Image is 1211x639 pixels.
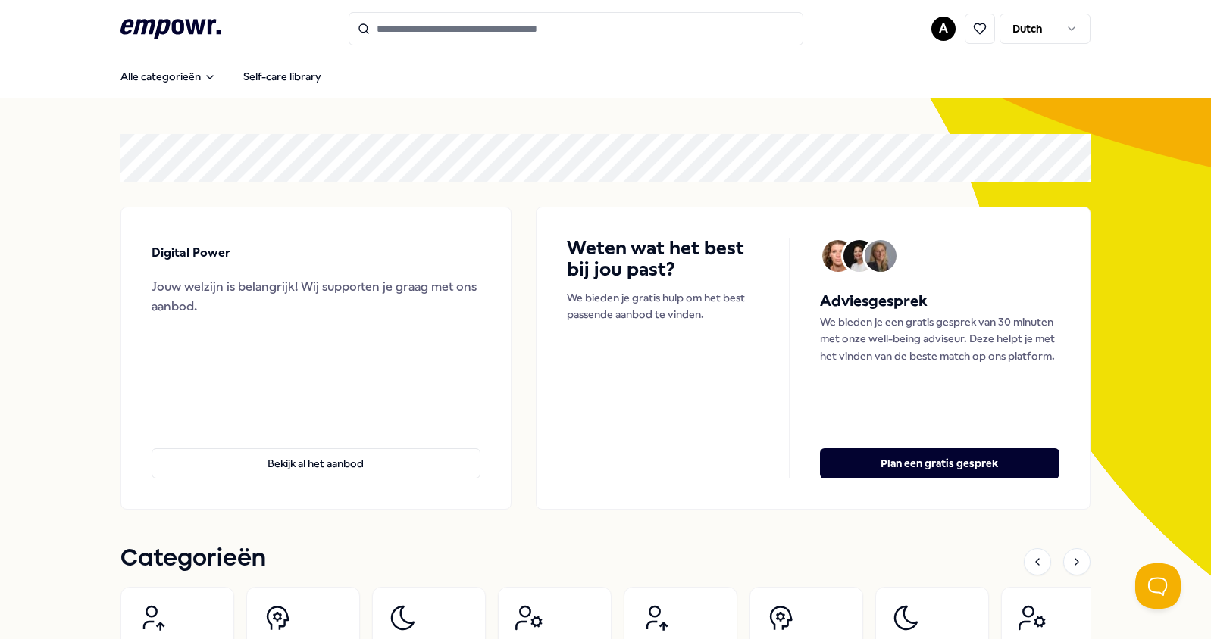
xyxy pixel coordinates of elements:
p: We bieden je gratis hulp om het best passende aanbod te vinden. [567,289,759,323]
a: Self-care library [231,61,333,92]
p: Digital Power [152,243,230,263]
div: Jouw welzijn is belangrijk! Wij supporten je graag met ons aanbod. [152,277,480,316]
button: Plan een gratis gesprek [820,448,1059,478]
img: Avatar [822,240,854,272]
h5: Adviesgesprek [820,289,1059,313]
p: We bieden je een gratis gesprek van 30 minuten met onze well-being adviseur. Deze helpt je met he... [820,313,1059,364]
button: A [931,17,956,41]
nav: Main [108,61,333,92]
h1: Categorieën [120,540,266,578]
button: Alle categorieën [108,61,228,92]
h4: Weten wat het best bij jou past? [567,238,759,280]
img: Avatar [843,240,875,272]
button: Bekijk al het aanbod [152,448,480,478]
img: Avatar [865,240,897,272]
iframe: Help Scout Beacon - Open [1135,563,1181,609]
input: Search for products, categories or subcategories [349,12,803,45]
a: Bekijk al het aanbod [152,424,480,478]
